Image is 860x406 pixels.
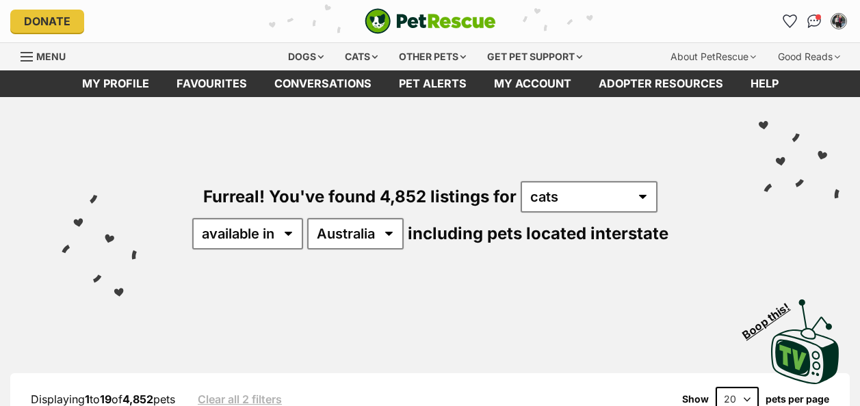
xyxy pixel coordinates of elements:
div: Dogs [278,43,333,70]
img: PetRescue TV logo [771,299,839,384]
strong: 19 [100,392,112,406]
a: PetRescue [365,8,496,34]
a: conversations [261,70,385,97]
a: Help [737,70,792,97]
a: Menu [21,43,75,68]
span: Furreal! You've found 4,852 listings for [203,187,517,206]
span: Show [682,394,709,405]
span: Boop this! [740,292,803,341]
span: including pets located interstate [408,224,668,243]
label: pets per page [766,394,829,405]
a: Adopter resources [585,70,737,97]
button: My account [828,10,850,32]
div: Good Reads [768,43,850,70]
a: Boop this! [771,287,839,387]
ul: Account quick links [779,10,850,32]
a: My profile [68,70,163,97]
div: About PetRescue [661,43,766,70]
strong: 1 [85,392,90,406]
a: Favourites [163,70,261,97]
img: Vicki Campbell profile pic [832,14,846,28]
a: My account [480,70,585,97]
a: Favourites [779,10,800,32]
a: Pet alerts [385,70,480,97]
strong: 4,852 [122,392,153,406]
a: Donate [10,10,84,33]
span: Menu [36,51,66,62]
img: logo-cat-932fe2b9b8326f06289b0f2fb663e598f794de774fb13d1741a6617ecf9a85b4.svg [365,8,496,34]
div: Cats [335,43,387,70]
div: Get pet support [478,43,592,70]
a: Conversations [803,10,825,32]
a: Clear all 2 filters [198,393,282,405]
span: Displaying to of pets [31,392,175,406]
div: Other pets [389,43,475,70]
img: chat-41dd97257d64d25036548639549fe6c8038ab92f7586957e7f3b1b290dea8141.svg [807,14,822,28]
